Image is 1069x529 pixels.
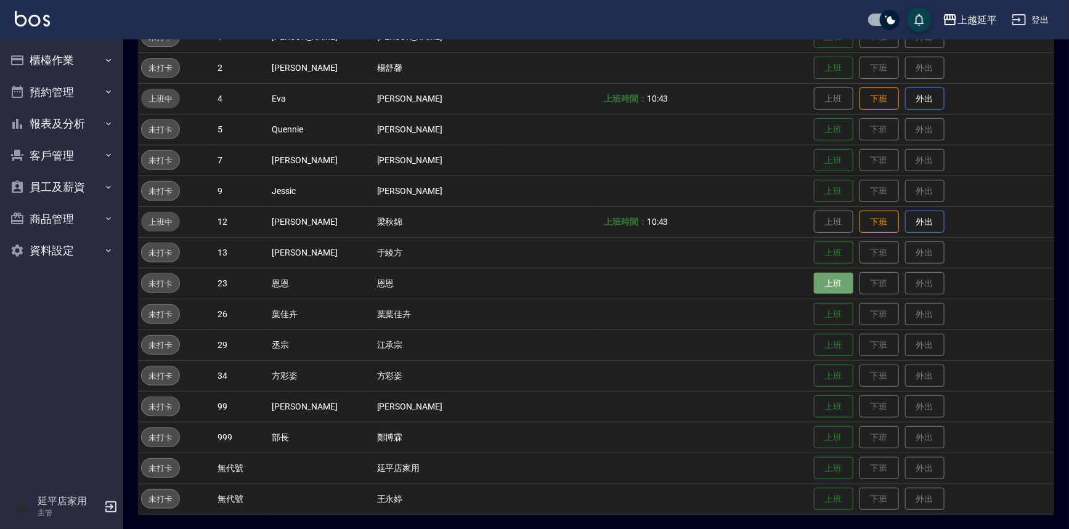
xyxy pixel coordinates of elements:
[604,217,647,227] b: 上班時間：
[142,431,179,444] span: 未打卡
[5,235,118,267] button: 資料設定
[214,83,269,114] td: 4
[214,114,269,145] td: 5
[814,149,853,172] button: 上班
[814,241,853,264] button: 上班
[214,237,269,268] td: 13
[5,171,118,203] button: 員工及薪資
[814,488,853,511] button: 上班
[142,185,179,198] span: 未打卡
[38,495,100,507] h5: 延平店家用
[957,12,997,28] div: 上越延平
[374,483,496,514] td: 王永婷
[214,360,269,391] td: 34
[142,277,179,290] span: 未打卡
[214,391,269,422] td: 99
[214,206,269,237] td: 12
[269,268,373,299] td: 恩恩
[374,237,496,268] td: 于綾方
[374,176,496,206] td: [PERSON_NAME]
[374,329,496,360] td: 江承宗
[214,299,269,329] td: 26
[269,237,373,268] td: [PERSON_NAME]
[269,114,373,145] td: Quennie
[814,273,853,294] button: 上班
[142,369,179,382] span: 未打卡
[860,87,899,110] button: 下班
[269,299,373,329] td: 葉佳卉
[374,268,496,299] td: 恩恩
[814,395,853,418] button: 上班
[905,87,945,110] button: 外出
[814,118,853,141] button: 上班
[142,154,179,167] span: 未打卡
[374,391,496,422] td: [PERSON_NAME]
[938,7,1002,33] button: 上越延平
[10,495,35,519] img: Person
[269,329,373,360] td: 丞宗
[269,176,373,206] td: Jessic
[214,453,269,483] td: 無代號
[647,217,669,227] span: 10:43
[142,493,179,506] span: 未打卡
[142,462,179,475] span: 未打卡
[814,334,853,357] button: 上班
[269,52,373,83] td: [PERSON_NAME]
[5,203,118,235] button: 商品管理
[141,216,180,228] span: 上班中
[5,108,118,140] button: 報表及分析
[814,57,853,79] button: 上班
[374,453,496,483] td: 延平店家用
[374,145,496,176] td: [PERSON_NAME]
[860,211,899,233] button: 下班
[214,329,269,360] td: 29
[374,114,496,145] td: [PERSON_NAME]
[5,140,118,172] button: 客戶管理
[214,483,269,514] td: 無代號
[269,83,373,114] td: Eva
[814,426,853,449] button: 上班
[15,11,50,26] img: Logo
[269,145,373,176] td: [PERSON_NAME]
[269,360,373,391] td: 方彩姿
[269,206,373,237] td: [PERSON_NAME]
[214,176,269,206] td: 9
[142,62,179,75] span: 未打卡
[141,92,180,105] span: 上班中
[214,268,269,299] td: 23
[814,180,853,203] button: 上班
[5,44,118,76] button: 櫃檯作業
[142,400,179,413] span: 未打卡
[1007,9,1054,31] button: 登出
[905,211,945,233] button: 外出
[374,422,496,453] td: 鄭博霖
[647,94,669,103] span: 10:43
[374,299,496,329] td: 葉葉佳卉
[907,7,932,32] button: save
[374,52,496,83] td: 楊舒馨
[5,76,118,108] button: 預約管理
[269,422,373,453] td: 部長
[814,457,853,480] button: 上班
[38,507,100,519] p: 主管
[269,391,373,422] td: [PERSON_NAME]
[374,360,496,391] td: 方彩姿
[814,365,853,387] button: 上班
[814,303,853,326] button: 上班
[142,123,179,136] span: 未打卡
[604,94,647,103] b: 上班時間：
[214,145,269,176] td: 7
[142,308,179,321] span: 未打卡
[214,52,269,83] td: 2
[374,206,496,237] td: 梁秋錦
[142,246,179,259] span: 未打卡
[142,339,179,352] span: 未打卡
[214,422,269,453] td: 999
[374,83,496,114] td: [PERSON_NAME]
